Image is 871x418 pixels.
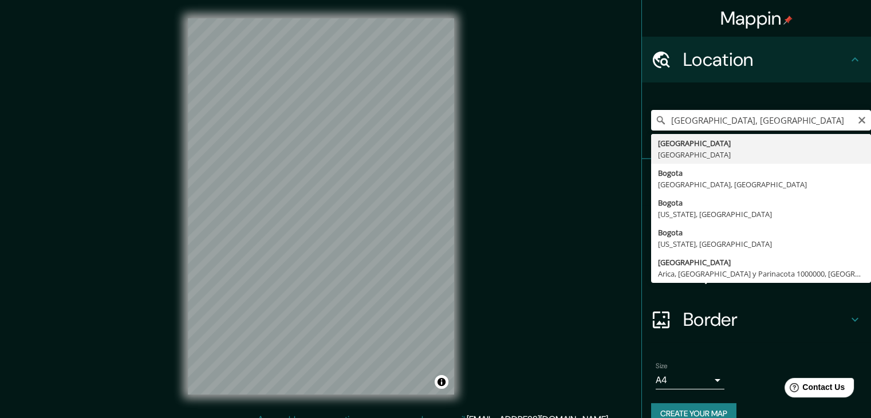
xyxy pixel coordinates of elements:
div: [US_STATE], [GEOGRAPHIC_DATA] [658,238,864,250]
div: [GEOGRAPHIC_DATA] [658,149,864,160]
div: Bogota [658,197,864,208]
div: Border [642,297,871,342]
input: Pick your city or area [651,110,871,131]
div: [GEOGRAPHIC_DATA], [GEOGRAPHIC_DATA] [658,179,864,190]
div: Layout [642,251,871,297]
canvas: Map [188,18,454,395]
h4: Location [683,48,848,71]
div: [GEOGRAPHIC_DATA] [658,137,864,149]
div: Pins [642,159,871,205]
iframe: Help widget launcher [769,373,858,405]
div: Arica, [GEOGRAPHIC_DATA] y Parinacota 1000000, [GEOGRAPHIC_DATA] [658,268,864,279]
div: Location [642,37,871,82]
img: pin-icon.png [783,15,793,25]
h4: Mappin [720,7,793,30]
button: Clear [857,114,866,125]
button: Toggle attribution [435,375,448,389]
div: [US_STATE], [GEOGRAPHIC_DATA] [658,208,864,220]
h4: Border [683,308,848,331]
label: Size [656,361,668,371]
h4: Layout [683,262,848,285]
div: A4 [656,371,724,389]
div: Bogota [658,167,864,179]
div: Bogota [658,227,864,238]
div: Style [642,205,871,251]
div: [GEOGRAPHIC_DATA] [658,257,864,268]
